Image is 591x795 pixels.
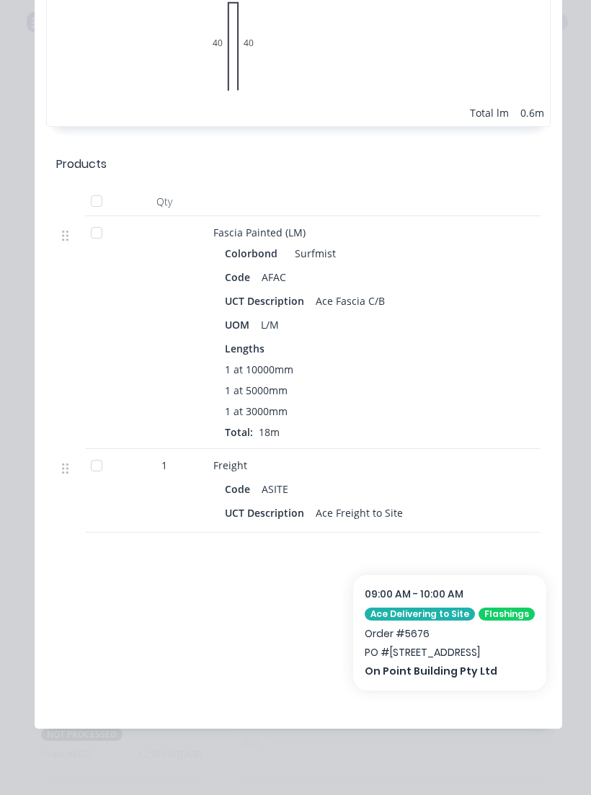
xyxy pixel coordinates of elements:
div: Total lm [470,105,509,120]
span: 1 at 5000mm [225,383,288,398]
span: 1 [161,458,167,473]
span: Fascia Painted (LM) [213,226,306,239]
div: UCT Description [225,290,310,311]
div: AFAC [256,267,292,288]
div: 0.6m [520,105,544,120]
span: Lengths [225,341,265,356]
div: ASITE [256,479,294,499]
span: Total: [225,425,253,439]
div: Qty [121,187,208,216]
div: L/M [255,314,285,335]
div: UOM [225,314,255,335]
span: Freight [213,458,247,472]
div: Surfmist [289,243,336,264]
span: 18m [253,425,285,439]
div: Colorbond [225,243,283,264]
div: Products [56,156,107,173]
div: Code [225,479,256,499]
div: Ace Freight to Site [310,502,409,523]
span: 1 at 10000mm [225,362,293,377]
div: UCT Description [225,502,310,523]
div: Ace Fascia C/B [310,290,391,311]
span: 1 at 3000mm [225,404,288,419]
div: Code [225,267,256,288]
